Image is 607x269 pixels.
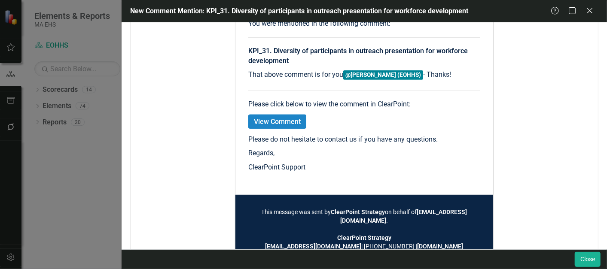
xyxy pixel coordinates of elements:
[248,208,480,251] td: This message was sent by on behalf of . | [PHONE_NUMBER] |
[343,70,423,79] label: @[PERSON_NAME] (EOHHS)
[331,209,385,215] strong: ClearPoint Strategy
[248,100,480,109] p: Please click below to view the comment in ClearPoint:
[248,135,480,145] p: Please do not hesitate to contact us if you have any questions.
[248,148,480,158] p: Regards,
[130,7,469,15] span: New Comment Mention: KPI_31. Diversity of participants in outreach presentation for workforce dev...
[575,252,601,267] button: Close
[337,234,391,241] strong: ClearPoint Strategy
[417,243,463,250] a: [DOMAIN_NAME]
[248,19,480,29] p: You were mentioned in the following comment:
[248,163,480,172] p: ClearPoint Support
[248,70,480,82] p: That above comment is for you - Thanks!
[248,47,468,65] strong: KPI_31. Diversity of participants in outreach presentation for workforce development
[265,243,361,250] a: [EMAIL_ADDRESS][DOMAIN_NAME]
[248,115,306,129] a: View Comment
